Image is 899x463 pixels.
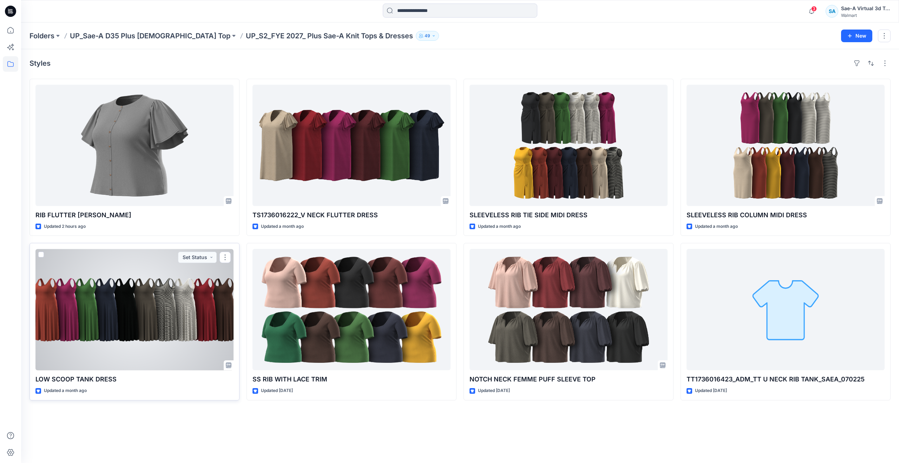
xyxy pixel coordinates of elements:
p: UP_S2_FYE 2027_ Plus Sae-A Knit Tops & Dresses [246,31,413,41]
a: SS RIB WITH LACE TRIM [252,249,451,370]
p: TT1736016423_ADM_TT U NECK RIB TANK_SAEA_070225 [687,374,885,384]
a: SLEEVELESS RIB TIE SIDE MIDI DRESS [470,85,668,206]
a: LOW SCOOP TANK DRESS [35,249,234,370]
p: 49 [425,32,430,40]
div: Sae-A Virtual 3d Team [841,4,890,13]
div: Walmart [841,13,890,18]
p: Updated a month ago [44,387,87,394]
a: TT1736016423_ADM_TT U NECK RIB TANK_SAEA_070225 [687,249,885,370]
p: TS1736016222_V NECK FLUTTER DRESS [252,210,451,220]
a: SLEEVELESS RIB COLUMN MIDI DRESS [687,85,885,206]
p: SS RIB WITH LACE TRIM [252,374,451,384]
h4: Styles [29,59,51,67]
p: Updated [DATE] [261,387,293,394]
a: TS1736016222_V NECK FLUTTER DRESS [252,85,451,206]
p: Updated a month ago [478,223,521,230]
p: Updated [DATE] [478,387,510,394]
p: LOW SCOOP TANK DRESS [35,374,234,384]
p: SLEEVELESS RIB COLUMN MIDI DRESS [687,210,885,220]
p: Updated a month ago [261,223,304,230]
button: New [841,30,872,42]
span: 3 [811,6,817,12]
p: NOTCH NECK FEMME PUFF SLEEVE TOP [470,374,668,384]
a: NOTCH NECK FEMME PUFF SLEEVE TOP [470,249,668,370]
p: RIB FLUTTER [PERSON_NAME] [35,210,234,220]
a: RIB FLUTTER HENLEY [35,85,234,206]
div: SA [826,5,838,18]
a: UP_Sae-A D35 Plus [DEMOGRAPHIC_DATA] Top [70,31,230,41]
p: Updated [DATE] [695,387,727,394]
button: 49 [416,31,439,41]
a: Folders [29,31,54,41]
p: Updated 2 hours ago [44,223,86,230]
p: Updated a month ago [695,223,738,230]
p: SLEEVELESS RIB TIE SIDE MIDI DRESS [470,210,668,220]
